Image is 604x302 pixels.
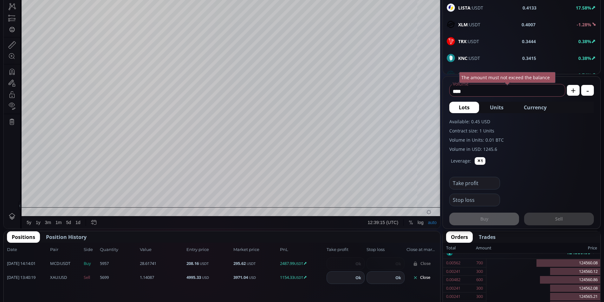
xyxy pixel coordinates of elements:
[458,38,479,45] span: :USDT
[449,146,594,152] label: Volume in USD: 1245.6
[280,260,325,267] span: 2487.99
[327,247,365,253] span: Take profit
[414,278,420,283] div: log
[233,274,248,280] b: 3971.04
[446,284,460,292] div: 0.00241
[458,55,480,61] span: :USDT
[62,278,68,283] div: 5d
[280,274,325,281] span: 1154.33
[581,85,594,96] button: -
[6,85,11,91] div: 
[104,16,123,20] div: 125082.27
[458,72,465,78] b: SEI
[186,274,201,280] b: 4995.33
[72,278,77,283] div: 1d
[406,273,437,283] button: Close
[424,278,433,283] div: auto
[153,16,172,20] div: 124559.99
[52,278,58,283] div: 1m
[15,260,17,268] div: Hide Drawings Toolbar
[458,22,468,28] b: XLM
[491,244,597,252] div: Price
[46,233,87,241] span: Position History
[577,22,591,28] b: -1.28%
[449,118,594,125] label: Available: 0.45 USD
[578,38,591,44] b: 0.38%
[31,15,41,20] div: 1D
[23,278,28,283] div: 5y
[140,247,185,253] span: Value
[50,274,58,280] b: XAU
[486,267,600,276] div: 124560.12
[125,16,128,20] div: L
[475,157,485,165] button: ✕1
[7,274,48,281] span: [DATE] 13:40:19
[100,274,138,281] span: 5699
[202,275,209,280] small: USD
[364,278,394,283] span: 12:39:15 (UTC)
[458,4,483,11] span: :USDT
[393,274,403,281] button: Ok
[280,247,325,253] span: PnL
[354,274,363,281] button: Ok
[140,274,185,281] span: 1.14087
[459,72,555,83] div: The amount must not exceed the balance
[458,38,466,44] b: TRX
[486,259,600,267] div: 124560.08
[476,244,491,252] div: Amount
[32,278,37,283] div: 1y
[41,15,60,20] div: Bitcoin
[367,247,405,253] span: Stop loss
[514,102,556,113] button: Currency
[37,23,50,28] div: 6.929K
[294,275,303,280] small: USDT
[84,247,98,253] span: Side
[85,274,95,286] div: Go to
[567,85,580,96] button: +
[578,55,591,61] b: 0.38%
[21,23,34,28] div: Volume
[449,102,479,113] button: Lots
[486,284,600,293] div: 124562.08
[84,274,98,281] span: Sell
[186,247,231,253] span: Entry price
[174,16,205,20] div: −98.55 (−0.08%)
[50,260,59,266] b: MCD
[7,260,48,267] span: [DATE] 14:14:01
[446,244,476,252] div: Total
[522,21,536,28] b: 0.4007
[446,231,473,243] button: Orders
[476,284,483,292] div: 300
[449,127,594,134] label: Contract size: 1 Units
[362,274,397,286] button: 12:39:15 (UTC)
[403,274,412,286] div: Toggle Percentage
[233,260,246,266] b: 295.62
[7,247,48,253] span: Date
[476,267,483,276] div: 300
[100,260,138,267] span: 5957
[476,276,483,284] div: 600
[41,231,91,243] button: Position History
[85,3,104,9] div: Compare
[486,292,600,301] div: 124565.21
[294,261,303,266] small: USDT
[200,261,209,266] small: USDT
[490,104,503,111] span: Units
[249,275,256,280] small: USD
[79,16,99,20] div: 124658.54
[458,72,477,78] span: :USDT
[7,231,40,243] button: Positions
[458,55,467,61] b: KNC
[476,292,483,301] div: 300
[458,21,480,28] span: :USDT
[486,276,600,284] div: 124560.86
[21,15,31,20] div: BTC
[406,247,437,253] span: Close at market
[451,233,468,241] span: Orders
[446,276,460,284] div: 0.00482
[247,261,256,266] small: USDT
[524,104,547,111] span: Currency
[521,72,535,78] b: 0.2999
[522,55,536,61] b: 0.3415
[422,274,435,286] div: Toggle Auto Scale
